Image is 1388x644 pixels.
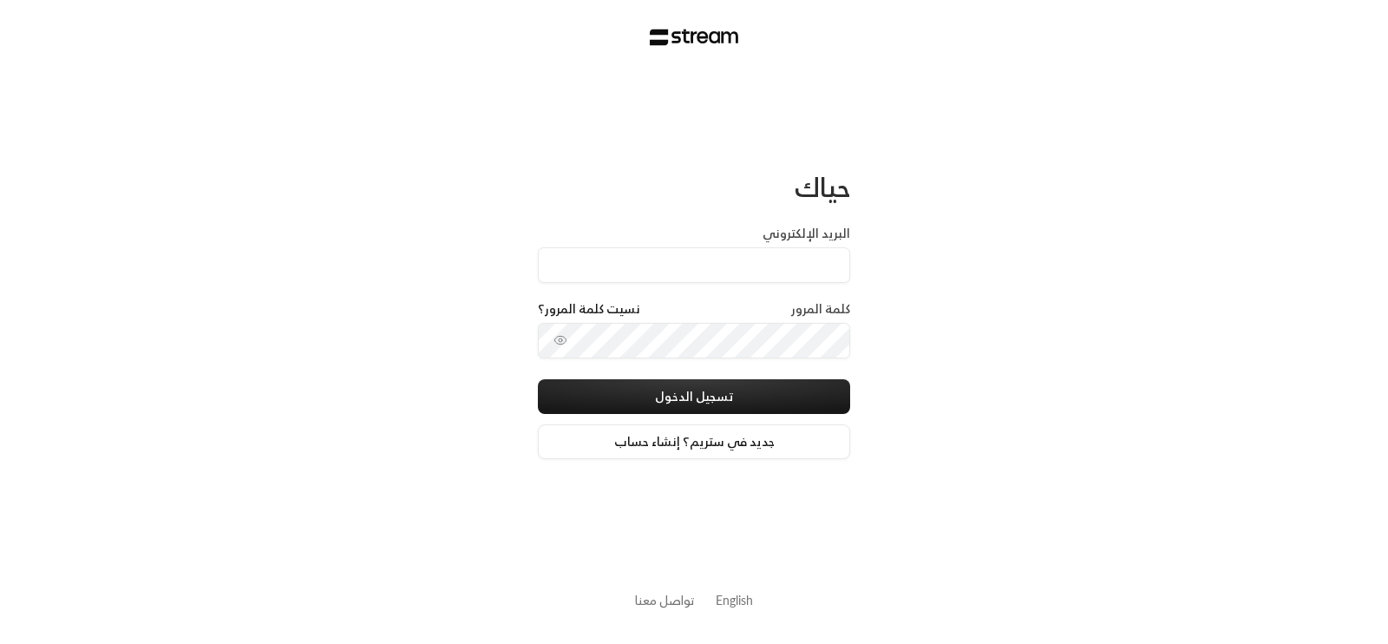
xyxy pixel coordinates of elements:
a: English [716,584,753,616]
a: نسيت كلمة المرور؟ [538,300,640,318]
label: كلمة المرور [791,300,850,318]
button: تواصل معنا [635,591,695,609]
label: البريد الإلكتروني [763,225,850,242]
img: Stream Logo [650,29,739,46]
button: toggle password visibility [547,326,574,354]
button: تسجيل الدخول [538,379,850,414]
a: تواصل معنا [635,589,695,611]
a: جديد في ستريم؟ إنشاء حساب [538,424,850,459]
span: حياك [795,164,850,210]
